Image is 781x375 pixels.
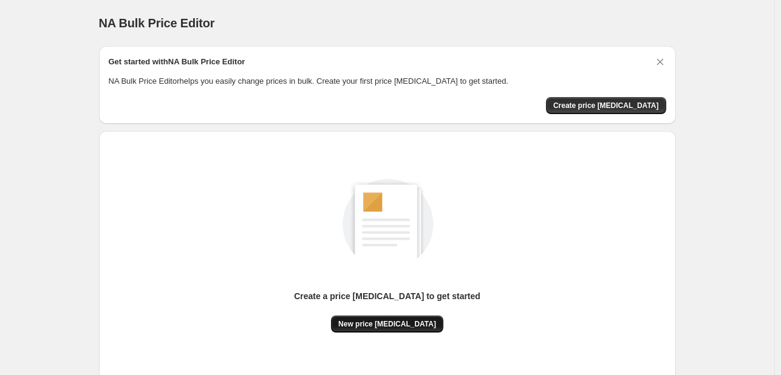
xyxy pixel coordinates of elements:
[294,290,480,302] p: Create a price [MEDICAL_DATA] to get started
[546,97,666,114] button: Create price change job
[109,75,666,87] p: NA Bulk Price Editor helps you easily change prices in bulk. Create your first price [MEDICAL_DAT...
[338,319,436,329] span: New price [MEDICAL_DATA]
[99,16,215,30] span: NA Bulk Price Editor
[553,101,659,110] span: Create price [MEDICAL_DATA]
[331,316,443,333] button: New price [MEDICAL_DATA]
[109,56,245,68] h2: Get started with NA Bulk Price Editor
[654,56,666,68] button: Dismiss card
